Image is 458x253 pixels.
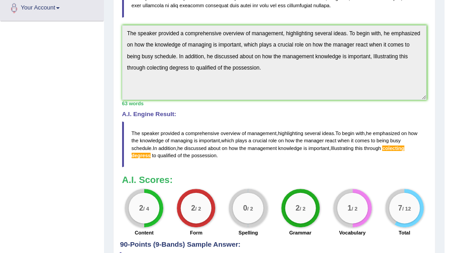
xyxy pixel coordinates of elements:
small: / 2 [299,206,305,211]
span: comes [355,138,370,143]
span: possession [191,153,216,158]
span: busy [390,138,401,143]
span: about [208,145,221,151]
small: / 2 [351,206,357,211]
span: crucial [253,138,267,143]
span: is [194,138,198,143]
label: Total [398,229,410,236]
span: important [308,145,329,151]
span: which [221,138,234,143]
small: / 2 [247,206,253,211]
big: 0 [243,204,247,212]
label: Spelling [238,229,258,236]
span: schedule [132,145,151,151]
span: how [229,145,238,151]
span: provided [161,131,179,136]
span: highlighting [278,131,303,136]
span: of [165,138,169,143]
label: Form [190,229,203,236]
span: to [152,153,156,158]
span: he [366,131,371,136]
span: with [355,131,364,136]
span: knowledge [140,138,164,143]
span: emphasized [373,131,400,136]
span: on [278,138,283,143]
span: Possible spelling mistake found. (did you mean: collecting) [382,145,404,151]
span: begin [342,131,354,136]
span: In [153,145,157,151]
span: important [199,138,220,143]
big: 2 [139,204,143,212]
span: a [248,138,251,143]
span: management [248,145,277,151]
span: knowledge [278,145,302,151]
label: Vocabulary [339,229,366,236]
span: overview [221,131,241,136]
span: the [132,138,138,143]
span: The [132,131,140,136]
span: to [371,138,375,143]
span: on [401,131,406,136]
span: it [351,138,354,143]
span: Illustrating [331,145,353,151]
span: of [242,131,246,136]
span: through [364,145,381,151]
span: several [304,131,321,136]
span: being [377,138,389,143]
span: this [355,145,363,151]
span: comprehensive [185,131,219,136]
span: the [296,138,302,143]
small: / 4 [143,206,149,211]
span: management [247,131,276,136]
b: A.I. Scores: [122,175,173,185]
span: the [183,153,190,158]
big: 1 [347,204,351,212]
big: 2 [191,204,195,212]
span: Possible spelling mistake found. (did you mean: degrees) [132,153,151,158]
h4: A.I. Engine Result: [122,111,427,118]
span: plays [235,138,247,143]
span: how [285,138,294,143]
div: 63 words [122,100,427,107]
small: / 12 [402,206,411,211]
span: of [178,153,182,158]
big: 7 [398,204,402,212]
span: when [338,138,349,143]
big: 2 [295,204,299,212]
span: addition [158,145,176,151]
span: a [181,131,184,136]
label: Grammar [289,229,311,236]
span: he [177,145,183,151]
span: speaker [142,131,159,136]
span: managing [170,138,193,143]
label: Content [135,229,154,236]
blockquote: , . , , . , , . [122,122,427,167]
span: manager [304,138,324,143]
span: qualified [157,153,176,158]
span: is [303,145,307,151]
span: how [408,131,417,136]
span: on [222,145,227,151]
span: ideas [322,131,334,136]
span: discussed [184,145,206,151]
span: the [239,145,246,151]
span: role [269,138,277,143]
span: To [335,131,341,136]
small: / 2 [195,206,201,211]
span: react [325,138,336,143]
